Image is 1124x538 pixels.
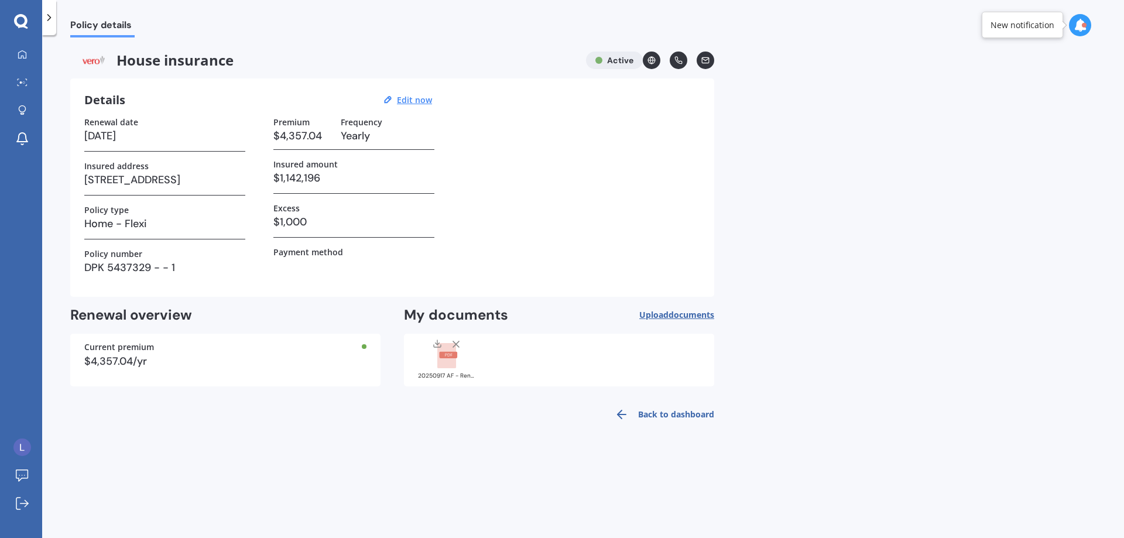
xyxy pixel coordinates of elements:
label: Insured amount [273,159,338,169]
a: Back to dashboard [608,400,714,429]
label: Frequency [341,117,382,127]
label: Insured address [84,161,149,171]
label: Policy number [84,249,142,259]
h3: $4,357.04 [273,127,331,145]
span: Upload [639,310,714,320]
span: Policy details [70,19,135,35]
span: House insurance [70,52,577,69]
h3: Home - Flexi [84,215,245,232]
label: Policy type [84,205,129,215]
h3: $1,142,196 [273,169,434,187]
h2: Renewal overview [70,306,381,324]
img: ACg8ocKnQibuN5u1fXdl1IVweCD7tpR-1JKQjbqdk7hlFeEjKIA7zQ=s96-c [13,438,31,456]
label: Payment method [273,247,343,257]
button: Edit now [393,95,436,105]
h3: [STREET_ADDRESS] [84,171,245,189]
label: Renewal date [84,117,138,127]
button: Uploaddocuments [639,306,714,324]
div: 20250917 AF - Renewal Offer.pdf [418,373,477,379]
label: Premium [273,117,310,127]
h2: My documents [404,306,508,324]
h3: [DATE] [84,127,245,145]
div: $4,357.04/yr [84,356,366,366]
img: Vero.png [70,52,116,69]
span: documents [669,309,714,320]
div: New notification [991,19,1054,31]
u: Edit now [397,94,432,105]
label: Excess [273,203,300,213]
div: Current premium [84,343,366,351]
h3: Details [84,92,125,108]
h3: Yearly [341,127,434,145]
h3: $1,000 [273,213,434,231]
h3: DPK 5437329 - - 1 [84,259,245,276]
